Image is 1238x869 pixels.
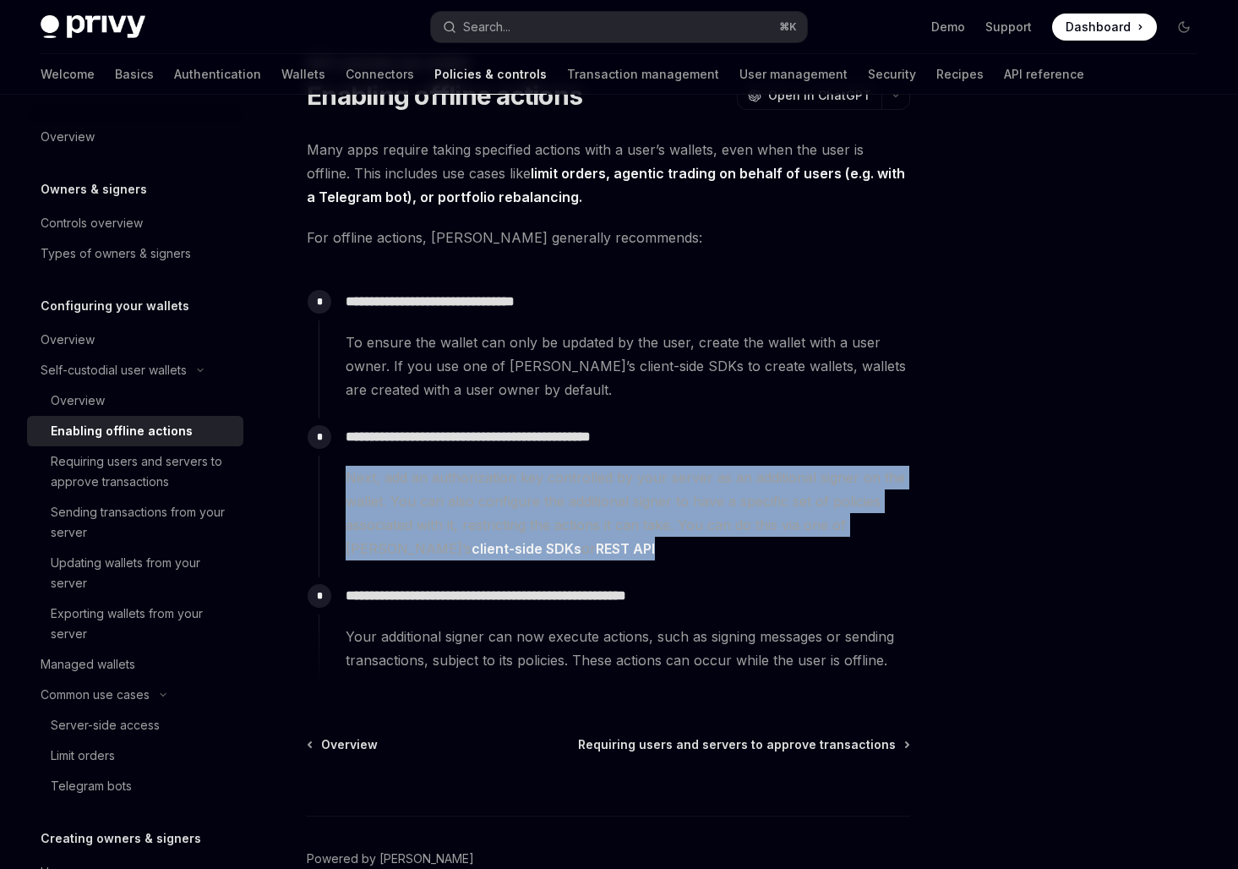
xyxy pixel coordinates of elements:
[174,54,261,95] a: Authentication
[41,15,145,39] img: dark logo
[739,54,848,95] a: User management
[868,54,916,95] a: Security
[768,87,871,104] span: Open in ChatGPT
[51,715,160,735] div: Server-side access
[434,54,547,95] a: Policies & controls
[346,625,909,672] span: Your additional signer can now execute actions, such as signing messages or sending transactions,...
[779,20,797,34] span: ⌘ K
[27,416,243,446] a: Enabling offline actions
[27,122,243,152] a: Overview
[281,54,325,95] a: Wallets
[737,81,881,110] button: Open in ChatGPT
[463,17,510,37] div: Search...
[51,604,233,644] div: Exporting wallets from your server
[27,771,243,801] a: Telegram bots
[51,421,193,441] div: Enabling offline actions
[321,736,378,753] span: Overview
[936,54,984,95] a: Recipes
[27,385,243,416] a: Overview
[931,19,965,36] a: Demo
[27,710,243,741] a: Server-side access
[307,226,910,249] span: For offline actions, [PERSON_NAME] generally recommends:
[578,736,908,753] a: Requiring users and servers to approve transactions
[27,497,243,548] a: Sending transactions from your server
[51,502,233,543] div: Sending transactions from your server
[41,243,191,264] div: Types of owners & signers
[346,466,909,560] span: Next, add an authorization key controlled by your server as an additional signer on the wallet. Y...
[27,325,243,355] a: Overview
[567,54,719,95] a: Transaction management
[346,54,414,95] a: Connectors
[307,165,905,205] strong: limit orders, agentic trading on behalf of users (e.g. with a Telegram bot), or portfolio rebalan...
[51,391,105,411] div: Overview
[51,451,233,492] div: Requiring users and servers to approve transactions
[1052,14,1157,41] a: Dashboard
[578,736,896,753] span: Requiring users and servers to approve transactions
[41,179,147,199] h5: Owners & signers
[1004,54,1084,95] a: API reference
[41,127,95,147] div: Overview
[1170,14,1197,41] button: Toggle dark mode
[985,19,1032,36] a: Support
[472,540,581,558] a: client-side SDKs
[41,296,189,316] h5: Configuring your wallets
[41,654,135,675] div: Managed wallets
[307,850,474,867] a: Powered by [PERSON_NAME]
[51,553,233,593] div: Updating wallets from your server
[596,540,655,558] a: REST API
[27,208,243,238] a: Controls overview
[51,776,132,796] div: Telegram bots
[431,12,808,42] button: Search...⌘K
[115,54,154,95] a: Basics
[27,548,243,598] a: Updating wallets from your server
[41,360,187,380] div: Self-custodial user wallets
[41,213,143,233] div: Controls overview
[346,331,909,402] span: To ensure the wallet can only be updated by the user, create the wallet with a user owner. If you...
[308,736,378,753] a: Overview
[27,238,243,269] a: Types of owners & signers
[41,685,150,705] div: Common use cases
[27,649,243,680] a: Managed wallets
[27,598,243,649] a: Exporting wallets from your server
[41,330,95,350] div: Overview
[41,828,201,849] h5: Creating owners & signers
[1066,19,1131,36] span: Dashboard
[307,138,910,209] span: Many apps require taking specified actions with a user’s wallets, even when the user is offline. ...
[41,54,95,95] a: Welcome
[51,746,115,766] div: Limit orders
[27,446,243,497] a: Requiring users and servers to approve transactions
[307,80,582,111] h1: Enabling offline actions
[27,741,243,771] a: Limit orders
